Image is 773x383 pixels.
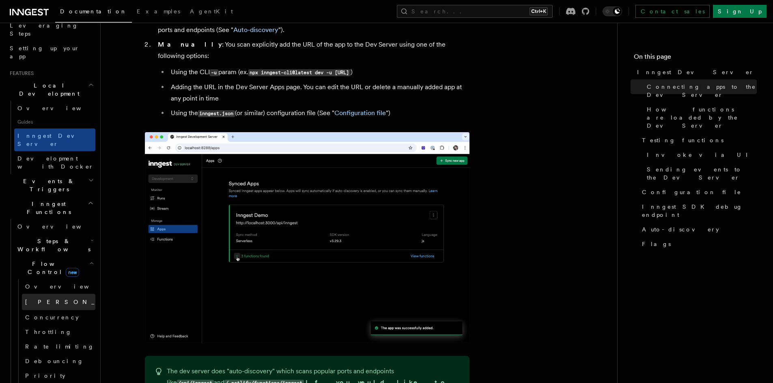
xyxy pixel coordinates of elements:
span: Connecting apps to the Dev Server [647,83,757,99]
span: Development with Docker [17,155,94,170]
span: Inngest Dev Server [637,68,754,76]
span: Flags [642,240,671,248]
span: Rate limiting [25,343,94,350]
a: Inngest Dev Server [14,128,95,151]
span: Concurrency [25,314,79,321]
button: Search...Ctrl+K [397,5,553,18]
a: Configuration file [334,109,386,117]
a: Throttling [22,325,95,339]
button: Steps & Workflows [14,234,95,257]
span: Events & Triggers [6,177,88,193]
a: How functions are loaded by the Dev Server [644,102,757,133]
span: new [66,268,79,277]
span: Auto-discovery [642,225,719,233]
h4: On this page [634,52,757,65]
div: Flow Controlnew [14,279,95,383]
a: Invoke via UI [644,148,757,162]
a: Overview [14,101,95,116]
kbd: Ctrl+K [530,7,548,15]
a: Connecting apps to the Dev Server [644,79,757,102]
a: Inngest SDK debug endpoint [639,199,757,222]
span: Invoke via UI [647,151,755,159]
span: Flow Control [14,260,89,276]
button: Inngest Functions [6,197,95,219]
span: Setting up your app [10,45,80,60]
a: Inngest Dev Server [634,65,757,79]
a: Sign Up [713,5,767,18]
span: Inngest Functions [6,200,88,216]
a: Auto-discovery [639,222,757,237]
button: Events & Triggers [6,174,95,197]
code: inngest.json [198,110,235,117]
span: Overview [17,105,101,111]
a: Concurrency [22,310,95,325]
a: Flags [639,237,757,251]
span: Local Development [6,81,88,98]
a: Testing functions [639,133,757,148]
span: Throttling [25,329,72,335]
span: Testing functions [642,136,723,144]
a: Debouncing [22,354,95,368]
span: Inngest Dev Server [17,133,87,147]
li: Using the CLI param (ex. ) [168,66,469,78]
a: Configuration file [639,185,757,199]
span: [PERSON_NAME] [25,299,144,305]
a: Auto-discovery [233,26,278,34]
span: Examples [137,8,180,15]
span: Inngest SDK debug endpoint [642,203,757,219]
div: Local Development [6,101,95,174]
a: Overview [14,219,95,234]
a: Setting up your app [6,41,95,64]
a: Development with Docker [14,151,95,174]
span: Steps & Workflows [14,237,90,253]
span: Configuration file [642,188,741,196]
a: Leveraging Steps [6,18,95,41]
span: Documentation [60,8,127,15]
span: Debouncing [25,358,84,364]
li: : You scan explicitly add the URL of the app to the Dev Server using one of the following options: [155,39,469,119]
code: npx inngest-cli@latest dev -u [URL] [248,69,351,76]
a: Priority [22,368,95,383]
li: : The Dev Server will attempt to "auto-discover" apps running on common ports and endpoints (See ... [155,13,469,36]
a: Contact sales [635,5,710,18]
a: Sending events to the Dev Server [644,162,757,185]
button: Toggle dark mode [603,6,622,16]
span: AgentKit [190,8,233,15]
span: Priority [25,372,65,379]
li: Adding the URL in the Dev Server Apps page. You can edit the URL or delete a manually added app a... [168,81,469,104]
span: Features [6,70,34,77]
button: Local Development [6,78,95,101]
span: Overview [25,283,109,290]
code: -u [210,69,218,76]
strong: Manually [158,41,222,48]
a: Overview [22,279,95,294]
span: Overview [17,223,101,230]
span: How functions are loaded by the Dev Server [647,105,757,130]
a: [PERSON_NAME] [22,294,95,310]
li: Using the (or similar) configuration file (See " ") [168,107,469,119]
button: Flow Controlnew [14,257,95,279]
img: Dev Server demo manually syncing an app [145,132,469,343]
a: AgentKit [185,2,238,22]
a: Documentation [55,2,132,23]
span: Sending events to the Dev Server [647,165,757,182]
a: Examples [132,2,185,22]
a: Rate limiting [22,339,95,354]
span: Guides [14,116,95,128]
